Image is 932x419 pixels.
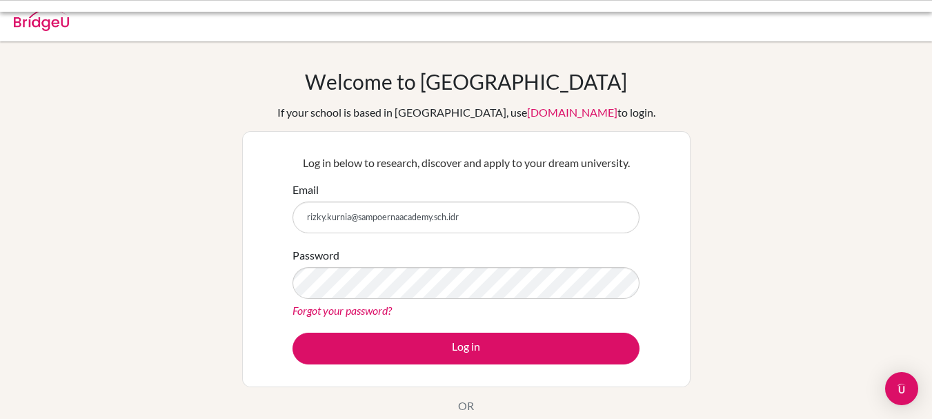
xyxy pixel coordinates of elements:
label: Email [293,182,319,198]
p: Log in below to research, discover and apply to your dream university. [293,155,639,171]
div: Invalid email or password. [66,11,660,28]
label: Password [293,247,339,264]
a: [DOMAIN_NAME] [527,106,617,119]
img: Bridge-U [14,9,69,31]
a: Forgot your password? [293,304,392,317]
h1: Welcome to [GEOGRAPHIC_DATA] [305,69,627,94]
div: Open Intercom Messenger [885,372,918,405]
p: OR [458,398,474,414]
div: If your school is based in [GEOGRAPHIC_DATA], use to login. [277,104,655,121]
button: Log in [293,333,639,364]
